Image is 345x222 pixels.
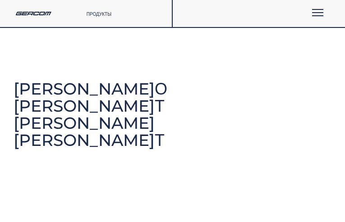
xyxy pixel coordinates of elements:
span: [PERSON_NAME] [14,131,155,149]
span: Т [155,97,165,114]
span: [PERSON_NAME] [14,97,155,114]
span: Ы [14,149,28,166]
span: Т [155,131,165,149]
a: ПРОДУКТЫ [87,12,111,17]
span: [PERSON_NAME] [14,80,155,97]
div: menu [284,7,331,21]
span: [PERSON_NAME] [14,114,155,131]
span: О [155,80,167,97]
